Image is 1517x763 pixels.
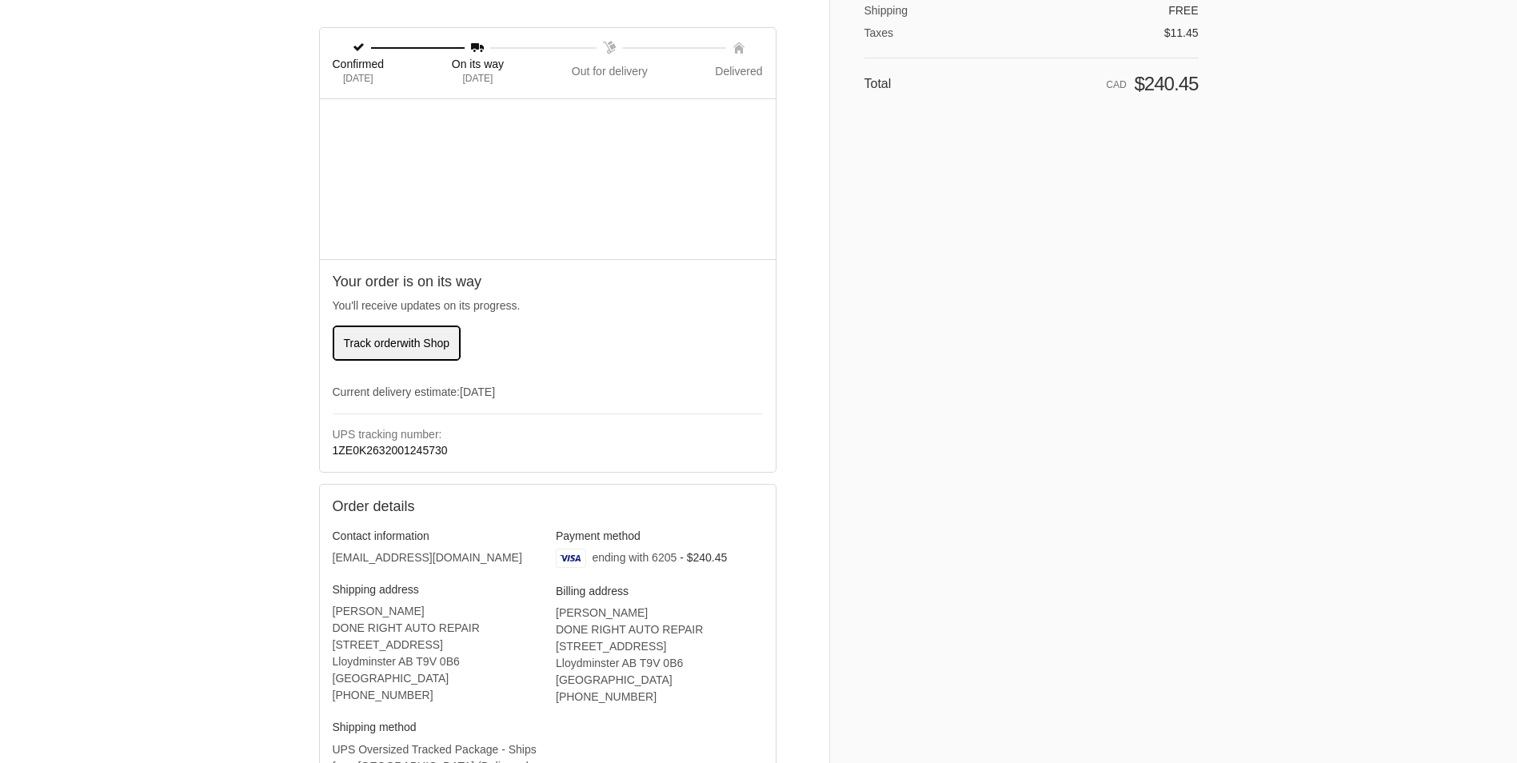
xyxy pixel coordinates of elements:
span: - $240.45 [680,551,727,564]
span: [DATE] [463,71,493,86]
bdo: [EMAIL_ADDRESS][DOMAIN_NAME] [333,551,522,564]
span: Free [1168,4,1198,17]
iframe: Google map displaying pin point of shipping address: Lloydminster, Alberta [320,99,776,259]
strong: [DATE] [460,384,495,401]
h2: Order details [333,497,548,516]
span: Confirmed [333,57,385,71]
span: Out for delivery [572,64,648,78]
button: Track orderwith Shop [333,326,461,361]
a: 1ZE0K2632001245730 [333,444,448,457]
span: [DATE] [343,71,373,86]
strong: UPS tracking number: [333,428,442,441]
span: ending with 6205 [592,551,677,564]
span: Track order [344,337,450,350]
p: You'll receive updates on its progress. [333,298,763,314]
p: Current delivery estimate: [333,384,763,401]
h3: Billing address [556,584,763,598]
span: $11.45 [1164,26,1199,39]
address: [PERSON_NAME] DONE RIGHT AUTO REPAIR [STREET_ADDRESS] Lloydminster AB T9V 0B6 [GEOGRAPHIC_DATA] ‎... [333,603,540,704]
span: On its way [452,57,504,71]
h3: Shipping method [333,720,540,734]
h3: Shipping address [333,582,540,597]
span: Delivered [715,64,762,78]
h2: Your order is on its way [333,273,763,291]
address: [PERSON_NAME] DONE RIGHT AUTO REPAIR [STREET_ADDRESS] Lloydminster AB T9V 0B6 [GEOGRAPHIC_DATA] ‎... [556,605,763,705]
span: CAD [1106,79,1126,90]
h3: Contact information [333,529,540,543]
span: Total [864,77,892,90]
span: with Shop [401,337,449,350]
span: $240.45 [1134,73,1198,94]
h3: Payment method [556,529,763,543]
th: Taxes [864,18,960,41]
span: Shipping [864,4,908,17]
